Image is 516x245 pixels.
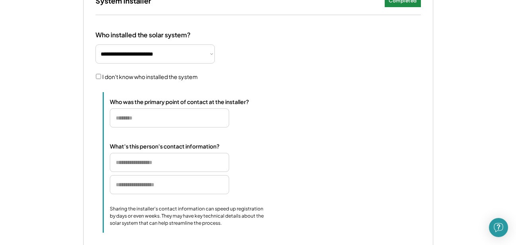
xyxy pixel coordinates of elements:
[95,31,191,39] div: Who installed the solar system?
[110,143,220,150] div: What's this person's contact information?
[489,218,508,237] div: Open Intercom Messenger
[110,98,249,105] div: Who was the primary point of contact at the installer?
[102,73,198,80] label: I don't know who installed the system
[110,205,265,227] div: Sharing the installer's contact information can speed up registration by days or even weeks. They...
